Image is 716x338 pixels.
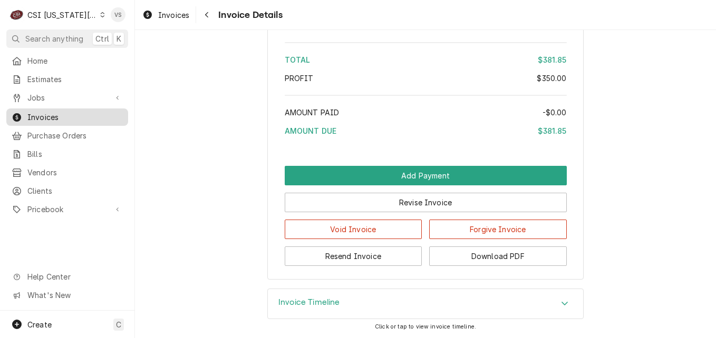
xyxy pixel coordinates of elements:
[215,8,282,22] span: Invoice Details
[6,201,128,218] a: Go to Pricebook
[111,7,125,22] div: VS
[27,271,122,282] span: Help Center
[267,289,584,319] div: Invoice Timeline
[6,29,128,48] button: Search anythingCtrlK
[278,297,340,307] h3: Invoice Timeline
[285,166,567,266] div: Button Group
[138,6,193,24] a: Invoices
[429,246,567,266] button: Download PDF
[6,52,128,69] a: Home
[285,126,337,135] span: Amount Due
[27,185,123,196] span: Clients
[95,33,109,44] span: Ctrl
[27,92,107,103] span: Jobs
[285,239,567,266] div: Button Group Row
[285,73,567,84] div: Profit
[111,7,125,22] div: Vicky Stuesse's Avatar
[6,286,128,304] a: Go to What's New
[375,323,476,330] span: Click or tap to view invoice timeline.
[285,220,422,239] button: Void Invoice
[537,73,566,84] div: $350.00
[25,33,83,44] span: Search anything
[285,246,422,266] button: Resend Invoice
[6,164,128,181] a: Vendors
[285,166,567,185] div: Button Group Row
[27,320,52,329] span: Create
[285,108,340,117] span: Amount Paid
[27,55,123,66] span: Home
[27,9,97,21] div: CSI [US_STATE][GEOGRAPHIC_DATA]
[285,185,567,212] div: Button Group Row
[6,71,128,88] a: Estimates
[6,145,128,163] a: Bills
[285,55,311,64] span: Total
[27,130,123,141] span: Purchase Orders
[538,125,566,136] div: $381.85
[116,319,121,330] span: C
[285,107,567,118] div: Amount Paid
[6,127,128,144] a: Purchase Orders
[543,107,567,118] div: -$0.00
[6,182,128,200] a: Clients
[198,6,215,23] button: Navigate back
[27,167,123,178] span: Vendors
[285,193,567,212] button: Revise Invoice
[285,74,314,83] span: Profit
[538,54,566,65] div: $381.85
[27,74,123,85] span: Estimates
[268,289,583,319] button: Accordion Details Expand Trigger
[27,148,123,160] span: Bills
[9,7,24,22] div: CSI Kansas City's Avatar
[285,212,567,239] div: Button Group Row
[429,220,567,239] button: Forgive Invoice
[117,33,121,44] span: K
[27,204,107,215] span: Pricebook
[158,9,189,21] span: Invoices
[27,290,122,301] span: What's New
[6,89,128,106] a: Go to Jobs
[6,108,128,126] a: Invoices
[268,289,583,319] div: Accordion Header
[285,125,567,136] div: Amount Due
[9,7,24,22] div: C
[285,54,567,65] div: Total
[285,166,567,185] button: Add Payment
[27,112,123,123] span: Invoices
[6,268,128,285] a: Go to Help Center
